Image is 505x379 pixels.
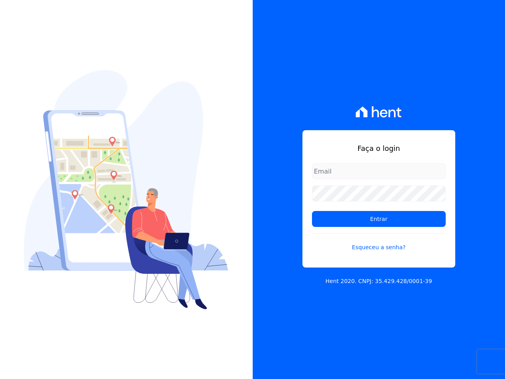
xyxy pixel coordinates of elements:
[312,233,446,252] a: Esqueceu a senha?
[312,211,446,227] input: Entrar
[312,143,446,154] h1: Faça o login
[326,277,432,285] p: Hent 2020. CNPJ: 35.429.428/0001-39
[312,163,446,179] input: Email
[24,70,228,309] img: Login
